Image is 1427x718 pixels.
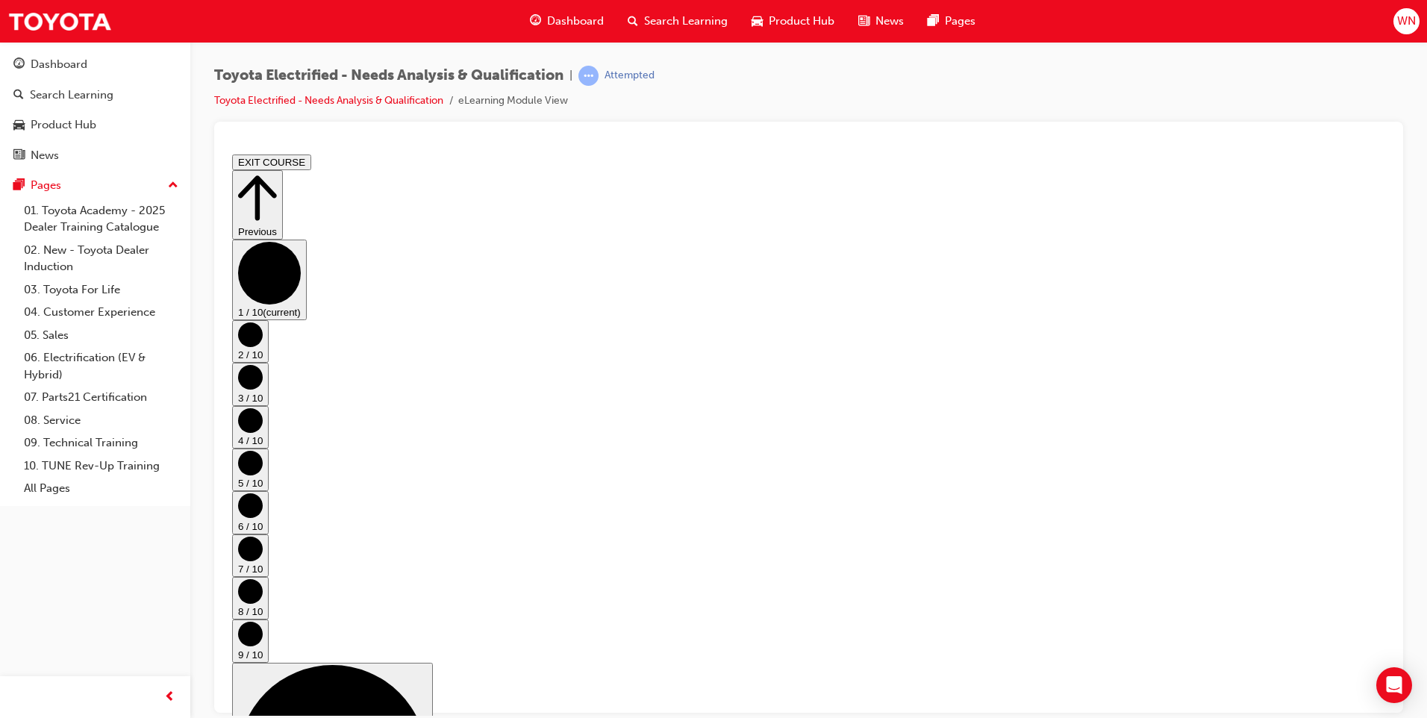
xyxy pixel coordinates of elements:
[164,688,175,707] span: prev-icon
[875,13,904,30] span: News
[518,6,616,37] a: guage-iconDashboard
[530,12,541,31] span: guage-icon
[740,6,846,37] a: car-iconProduct Hub
[616,6,740,37] a: search-iconSearch Learning
[1393,8,1420,34] button: WN
[12,372,37,384] span: 6 / 10
[12,78,51,89] span: Previous
[31,147,59,164] div: News
[13,149,25,163] span: news-icon
[628,12,638,31] span: search-icon
[12,244,37,255] span: 3 / 10
[13,179,25,193] span: pages-icon
[18,409,184,432] a: 08. Service
[6,386,43,428] button: 7 / 10
[18,477,184,500] a: All Pages
[18,324,184,347] a: 05. Sales
[6,81,184,109] a: Search Learning
[7,4,112,38] img: Trak
[6,48,184,172] button: DashboardSearch LearningProduct HubNews
[547,13,604,30] span: Dashboard
[31,116,96,134] div: Product Hub
[6,22,57,91] button: Previous
[18,431,184,455] a: 09. Technical Training
[858,12,869,31] span: news-icon
[13,89,24,102] span: search-icon
[37,158,74,169] span: (current)
[18,239,184,278] a: 02. New - Toyota Dealer Induction
[928,12,939,31] span: pages-icon
[644,13,728,30] span: Search Learning
[18,278,184,302] a: 03. Toyota For Life
[6,6,85,22] button: EXIT COURSE
[6,471,43,513] button: 9 / 10
[214,94,443,107] a: Toyota Electrified - Needs Analysis & Qualification
[6,300,43,343] button: 5 / 10
[31,56,87,73] div: Dashboard
[12,501,37,512] span: 9 / 10
[12,415,37,426] span: 7 / 10
[6,172,43,214] button: 2 / 10
[6,257,43,300] button: 4 / 10
[6,172,184,199] button: Pages
[6,51,184,78] a: Dashboard
[1376,667,1412,703] div: Open Intercom Messenger
[214,67,563,84] span: Toyota Electrified - Needs Analysis & Qualification
[12,201,37,212] span: 2 / 10
[12,329,37,340] span: 5 / 10
[12,287,37,298] span: 4 / 10
[18,346,184,386] a: 06. Electrification (EV & Hybrid)
[18,199,184,239] a: 01. Toyota Academy - 2025 Dealer Training Catalogue
[916,6,987,37] a: pages-iconPages
[12,458,37,469] span: 8 / 10
[945,13,975,30] span: Pages
[12,158,37,169] span: 1 / 10
[18,301,184,324] a: 04. Customer Experience
[31,177,61,194] div: Pages
[569,67,572,84] span: |
[6,111,184,139] a: Product Hub
[578,66,599,86] span: learningRecordVerb_ATTEMPT-icon
[846,6,916,37] a: news-iconNews
[605,69,655,83] div: Attempted
[6,343,43,385] button: 6 / 10
[1397,13,1416,30] span: WN
[6,214,43,257] button: 3 / 10
[6,91,81,172] button: 1 / 10(current)
[769,13,834,30] span: Product Hub
[18,455,184,478] a: 10. TUNE Rev-Up Training
[18,386,184,409] a: 07. Parts21 Certification
[752,12,763,31] span: car-icon
[13,119,25,132] span: car-icon
[6,428,43,471] button: 8 / 10
[6,142,184,169] a: News
[30,87,113,104] div: Search Learning
[168,176,178,196] span: up-icon
[13,58,25,72] span: guage-icon
[458,93,568,110] li: eLearning Module View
